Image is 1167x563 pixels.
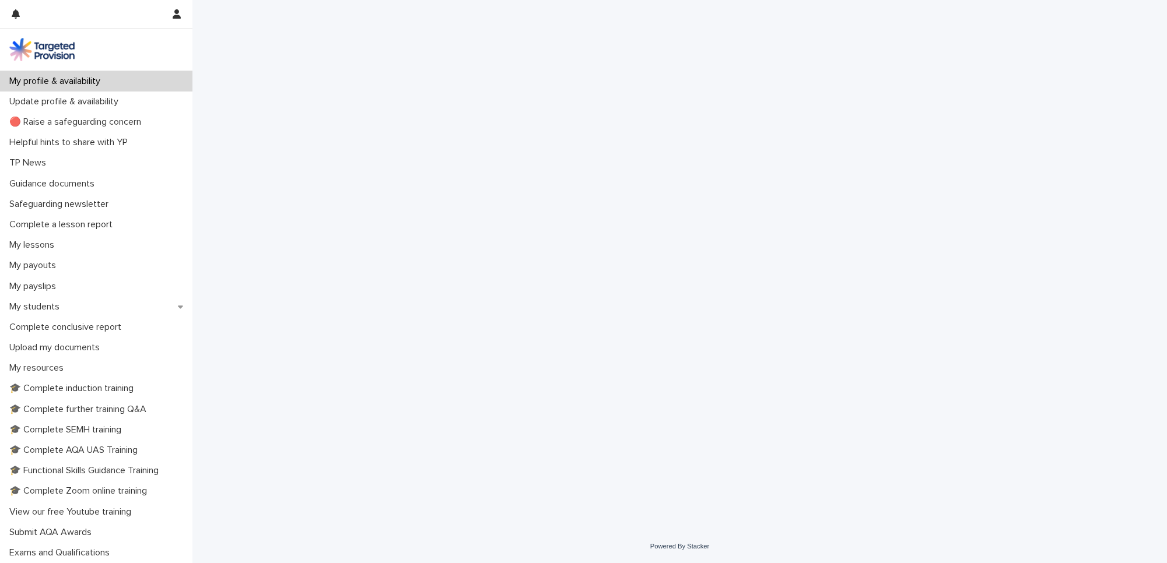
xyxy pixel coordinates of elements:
[5,76,110,87] p: My profile & availability
[5,424,131,435] p: 🎓 Complete SEMH training
[5,240,64,251] p: My lessons
[5,506,141,518] p: View our free Youtube training
[5,178,104,189] p: Guidance documents
[5,117,150,128] p: 🔴 Raise a safeguarding concern
[5,301,69,312] p: My students
[5,404,156,415] p: 🎓 Complete further training Q&A
[5,445,147,456] p: 🎓 Complete AQA UAS Training
[5,383,143,394] p: 🎓 Complete induction training
[5,260,65,271] p: My payouts
[5,199,118,210] p: Safeguarding newsletter
[5,322,131,333] p: Complete conclusive report
[5,157,55,168] p: TP News
[5,281,65,292] p: My payslips
[5,219,122,230] p: Complete a lesson report
[5,527,101,538] p: Submit AQA Awards
[5,547,119,558] p: Exams and Qualifications
[5,342,109,353] p: Upload my documents
[5,485,156,497] p: 🎓 Complete Zoom online training
[5,96,128,107] p: Update profile & availability
[9,38,75,61] img: M5nRWzHhSzIhMunXDL62
[650,543,709,550] a: Powered By Stacker
[5,363,73,374] p: My resources
[5,137,137,148] p: Helpful hints to share with YP
[5,465,168,476] p: 🎓 Functional Skills Guidance Training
